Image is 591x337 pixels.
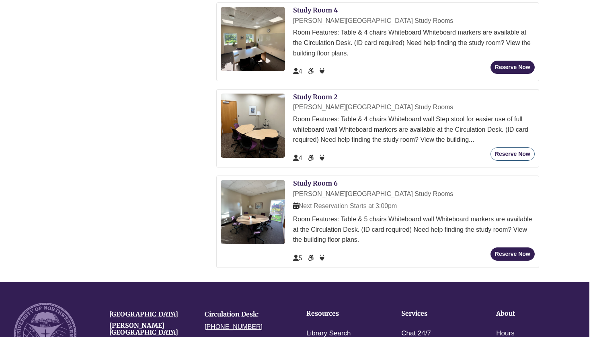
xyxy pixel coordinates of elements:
[293,68,302,75] span: The capacity of this space
[221,7,285,71] img: Study Room 4
[293,202,397,209] span: Next Reservation Starts at 3:00pm
[308,68,315,75] span: Accessible Seat/Space
[205,311,288,318] h4: Circulation Desk:
[308,255,315,261] span: Accessible Seat/Space
[293,179,338,187] a: Study Room 6
[293,16,535,26] div: [PERSON_NAME][GEOGRAPHIC_DATA] Study Rooms
[496,310,566,317] h4: About
[293,189,535,199] div: [PERSON_NAME][GEOGRAPHIC_DATA] Study Rooms
[205,323,263,330] a: [PHONE_NUMBER]
[320,68,324,75] span: Power Available
[109,310,178,318] a: [GEOGRAPHIC_DATA]
[308,155,315,161] span: Accessible Seat/Space
[293,114,535,145] div: Room Features: Table & 4 chairs Whiteboard wall Step stool for easier use of full whiteboard wall...
[293,214,535,245] div: Room Features: Table & 5 chairs Whiteboard wall Whiteboard markers are available at the Circulati...
[221,180,285,244] img: Study Room 6
[306,310,376,317] h4: Resources
[293,6,338,14] a: Study Room 4
[293,255,302,261] span: The capacity of this space
[293,93,337,101] a: Study Room 2
[320,155,324,161] span: Power Available
[221,94,285,158] img: Study Room 2
[109,322,193,336] h4: [PERSON_NAME][GEOGRAPHIC_DATA]
[490,147,535,161] button: Reserve Now
[293,102,535,112] div: [PERSON_NAME][GEOGRAPHIC_DATA] Study Rooms
[320,255,324,261] span: Power Available
[490,247,535,261] button: Reserve Now
[293,155,302,161] span: The capacity of this space
[401,310,471,317] h4: Services
[490,61,535,74] button: Reserve Now
[293,27,535,58] div: Room Features: Table & 4 chairs Whiteboard Whiteboard markers are available at the Circulation De...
